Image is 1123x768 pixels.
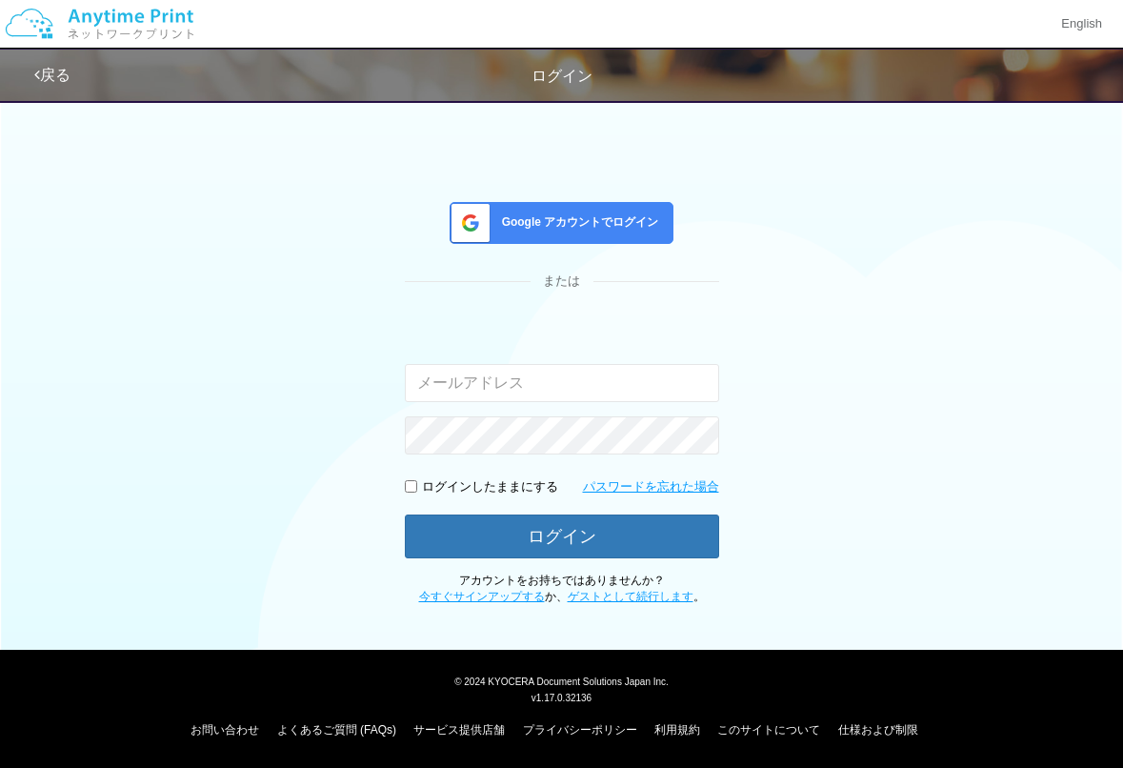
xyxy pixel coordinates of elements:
[531,68,592,84] span: ログイン
[654,723,700,737] a: 利用規約
[523,723,637,737] a: プライバシーポリシー
[419,590,545,603] a: 今すぐサインアップする
[454,675,669,687] span: © 2024 KYOCERA Document Solutions Japan Inc.
[405,364,719,402] input: メールアドレス
[413,723,505,737] a: サービス提供店舗
[277,723,396,737] a: よくあるご質問 (FAQs)
[34,67,70,83] a: 戻る
[583,478,719,496] a: パスワードを忘れた場合
[422,478,558,496] p: ログインしたままにする
[191,723,259,737] a: お問い合わせ
[494,214,659,231] span: Google アカウントでログイン
[405,573,719,605] p: アカウントをお持ちではありませんか？
[568,590,693,603] a: ゲストとして続行します
[419,590,705,603] span: か、 。
[838,723,918,737] a: 仕様および制限
[717,723,820,737] a: このサイトについて
[531,692,592,703] span: v1.17.0.32136
[405,515,719,558] button: ログイン
[405,273,719,291] div: または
